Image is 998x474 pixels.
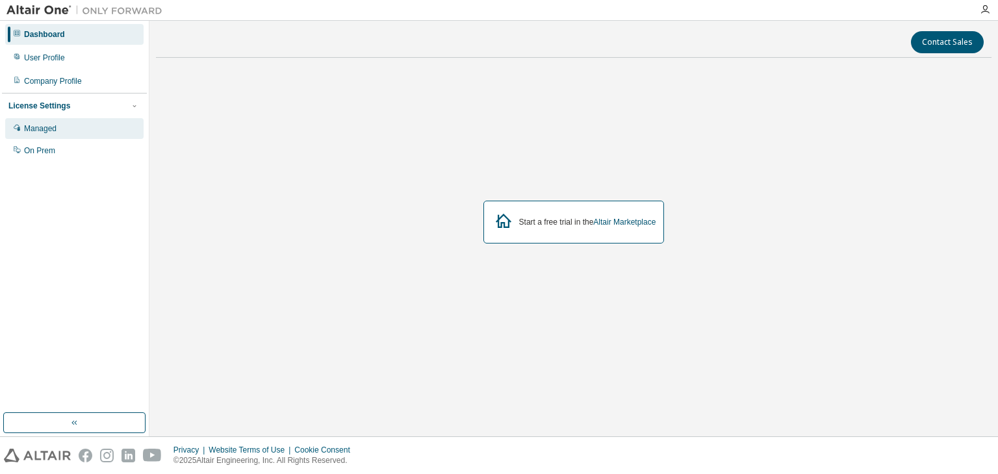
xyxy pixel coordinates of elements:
img: instagram.svg [100,449,114,462]
img: altair_logo.svg [4,449,71,462]
div: User Profile [24,53,65,63]
img: Altair One [6,4,169,17]
div: Privacy [173,445,209,455]
div: Cookie Consent [294,445,357,455]
div: Managed [24,123,57,134]
img: linkedin.svg [122,449,135,462]
div: On Prem [24,145,55,156]
div: Start a free trial in the [519,217,656,227]
div: Dashboard [24,29,65,40]
img: facebook.svg [79,449,92,462]
p: © 2025 Altair Engineering, Inc. All Rights Reserved. [173,455,358,466]
a: Altair Marketplace [593,218,656,227]
div: Company Profile [24,76,82,86]
img: youtube.svg [143,449,162,462]
div: Website Terms of Use [209,445,294,455]
button: Contact Sales [911,31,984,53]
div: License Settings [8,101,70,111]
